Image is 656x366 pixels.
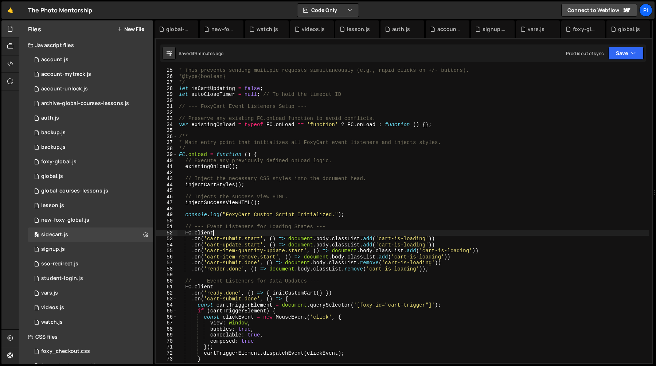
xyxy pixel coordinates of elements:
[483,26,506,33] div: signup.js
[618,26,640,33] div: global.js
[41,231,68,238] div: sidecart.js
[41,100,129,107] div: archive-global-courses-lessons.js
[156,67,177,74] div: 25
[41,319,63,326] div: watch.js
[156,248,177,254] div: 55
[156,200,177,206] div: 47
[573,26,596,33] div: foxy-global.js
[28,125,153,140] div: 13533/45031.js
[117,26,144,32] button: New File
[28,213,153,227] div: 13533/40053.js
[156,314,177,320] div: 66
[639,4,652,17] div: Pi
[156,170,177,176] div: 42
[41,202,64,209] div: lesson.js
[28,6,92,15] div: The Photo Mentorship
[156,158,177,164] div: 40
[28,140,153,155] div: 13533/45030.js
[156,266,177,272] div: 58
[302,26,325,33] div: videos.js
[28,184,153,198] div: 13533/35292.js
[156,140,177,146] div: 37
[28,96,153,111] div: 13533/43968.js
[28,271,153,286] div: 13533/46953.js
[561,4,637,17] a: Connect to Webflow
[156,290,177,296] div: 62
[28,25,41,33] h2: Files
[156,272,177,278] div: 59
[28,227,153,242] div: 13533/43446.js
[41,71,91,78] div: account-mytrack.js
[41,290,58,296] div: vars.js
[28,344,153,359] div: 13533/38507.css
[41,159,77,165] div: foxy-global.js
[156,176,177,182] div: 43
[156,254,177,260] div: 56
[28,257,153,271] div: 13533/47004.js
[156,326,177,332] div: 68
[156,182,177,188] div: 44
[41,246,65,253] div: signup.js
[41,188,108,194] div: global-courses-lessons.js
[156,356,177,362] div: 73
[156,296,177,302] div: 63
[156,320,177,326] div: 67
[156,164,177,170] div: 41
[156,230,177,236] div: 52
[179,50,223,57] div: Saved
[192,50,223,57] div: 39 minutes ago
[28,169,153,184] div: 13533/39483.js
[41,129,66,136] div: backup.js
[156,122,177,128] div: 34
[156,128,177,134] div: 35
[156,236,177,242] div: 53
[156,86,177,92] div: 28
[28,82,153,96] div: 13533/41206.js
[28,67,153,82] div: 13533/38628.js
[528,26,544,33] div: vars.js
[156,332,177,338] div: 69
[166,26,190,33] div: global-courses-lessons.js
[41,348,90,355] div: foxy_checkout.css
[156,224,177,230] div: 51
[41,275,83,282] div: student-login.js
[41,261,78,267] div: sso-redirect.js
[156,110,177,116] div: 32
[156,344,177,350] div: 71
[28,155,153,169] div: 13533/34219.js
[28,242,153,257] div: 13533/35364.js
[156,194,177,200] div: 46
[28,52,153,67] div: 13533/34220.js
[41,57,69,63] div: account.js
[156,278,177,284] div: 60
[566,50,604,57] div: Prod is out of sync
[257,26,278,33] div: watch.js
[28,315,153,330] div: 13533/38527.js
[156,134,177,140] div: 36
[34,233,39,238] span: 0
[156,104,177,110] div: 31
[156,350,177,357] div: 72
[41,304,64,311] div: videos.js
[437,26,461,33] div: account.js
[156,146,177,152] div: 38
[41,144,66,151] div: backup.js
[156,91,177,98] div: 29
[156,212,177,218] div: 49
[156,188,177,194] div: 45
[28,286,153,300] div: 13533/38978.js
[1,1,19,19] a: 🤙
[156,79,177,86] div: 27
[156,242,177,248] div: 54
[19,38,153,52] div: Javascript files
[156,98,177,104] div: 30
[211,26,235,33] div: new-foxy-global.js
[28,198,153,213] div: 13533/35472.js
[41,86,88,92] div: account-unlock.js
[156,218,177,224] div: 50
[41,173,63,180] div: global.js
[347,26,370,33] div: lesson.js
[297,4,359,17] button: Code Only
[156,308,177,314] div: 65
[156,338,177,344] div: 70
